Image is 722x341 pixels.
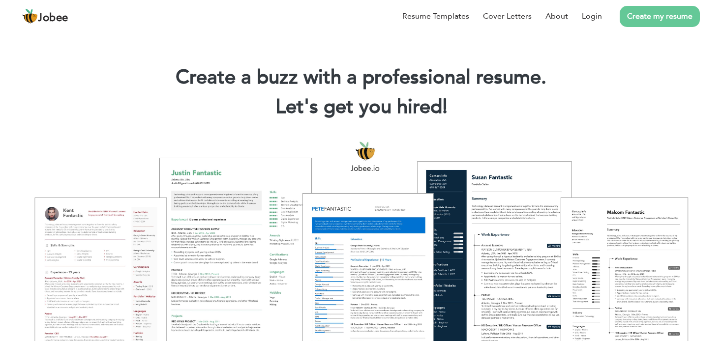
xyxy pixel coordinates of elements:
a: Resume Templates [402,10,469,22]
span: | [443,93,447,120]
img: jobee.io [22,8,38,24]
a: Login [582,10,602,22]
h2: Let's [15,94,707,120]
a: Jobee [22,8,68,24]
span: Jobee [38,13,68,24]
a: Cover Letters [483,10,532,22]
h1: Create a buzz with a professional resume. [15,65,707,90]
span: get you hired! [324,93,448,120]
a: Create my resume [620,6,700,27]
a: About [545,10,568,22]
